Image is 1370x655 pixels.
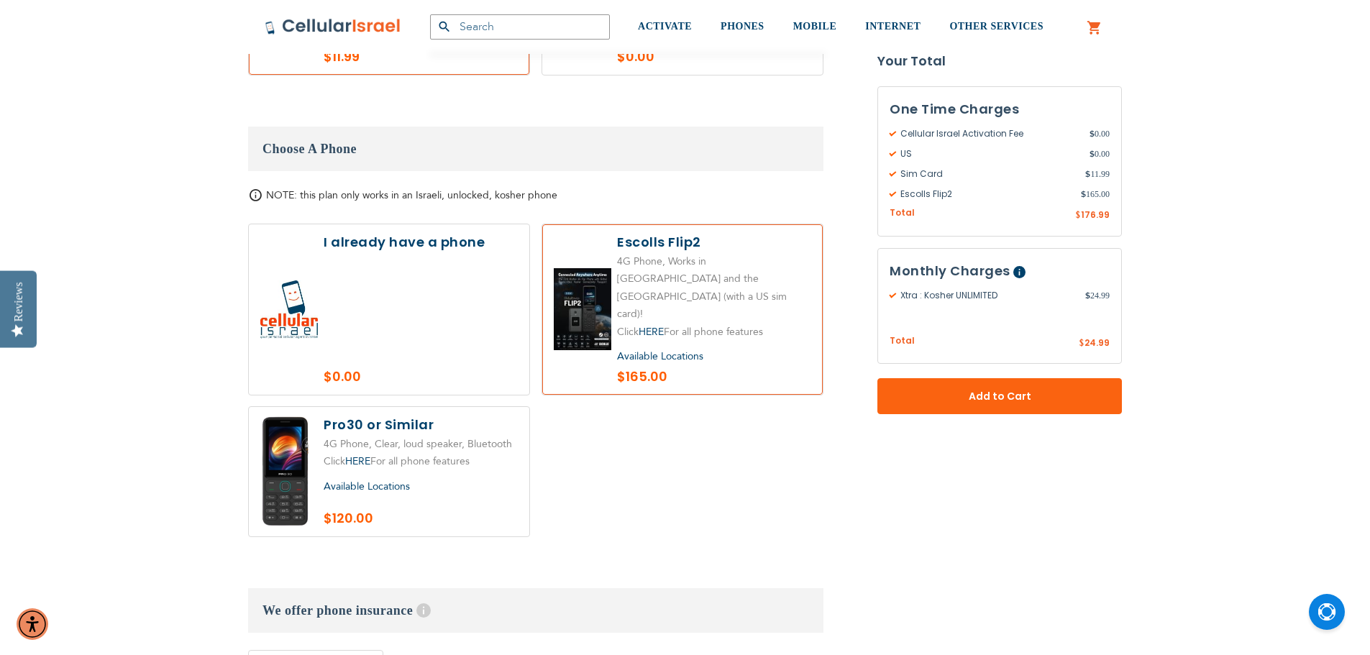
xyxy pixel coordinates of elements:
[925,389,1074,404] span: Add to Cart
[617,349,703,363] a: Available Locations
[1085,168,1090,180] span: $
[890,127,1090,140] span: Cellular Israel Activation Fee
[1079,337,1084,350] span: $
[877,50,1122,72] strong: Your Total
[949,21,1044,32] span: OTHER SERVICES
[1081,209,1110,221] span: 176.99
[1085,289,1090,302] span: $
[1085,289,1110,302] span: 24.99
[1013,266,1026,278] span: Help
[890,206,915,220] span: Total
[324,480,410,493] a: Available Locations
[262,142,357,156] span: Choose A Phone
[721,21,764,32] span: PHONES
[1090,147,1110,160] span: 0.00
[890,334,915,348] span: Total
[345,454,370,468] a: HERE
[890,262,1010,280] span: Monthly Charges
[1090,127,1110,140] span: 0.00
[248,588,823,633] h3: We offer phone insurance
[1090,127,1095,140] span: $
[639,325,664,339] a: HERE
[1081,188,1086,201] span: $
[17,608,48,640] div: Accessibility Menu
[266,188,557,202] span: NOTE: this plan only works in an Israeli, unlocked, kosher phone
[890,168,1085,180] span: Sim Card
[793,21,837,32] span: MOBILE
[1084,336,1110,349] span: 24.99
[12,282,25,321] div: Reviews
[1075,209,1081,222] span: $
[1081,188,1110,201] span: 165.00
[265,18,401,35] img: Cellular Israel Logo
[1090,147,1095,160] span: $
[416,603,431,618] span: Help
[890,289,1085,302] span: Xtra : Kosher UNLIMITED
[890,147,1090,160] span: US
[638,21,692,32] span: ACTIVATE
[1085,168,1110,180] span: 11.99
[890,188,1081,201] span: Escolls Flip2
[430,14,610,40] input: Search
[890,99,1110,120] h3: One Time Charges
[877,378,1122,414] button: Add to Cart
[865,21,921,32] span: INTERNET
